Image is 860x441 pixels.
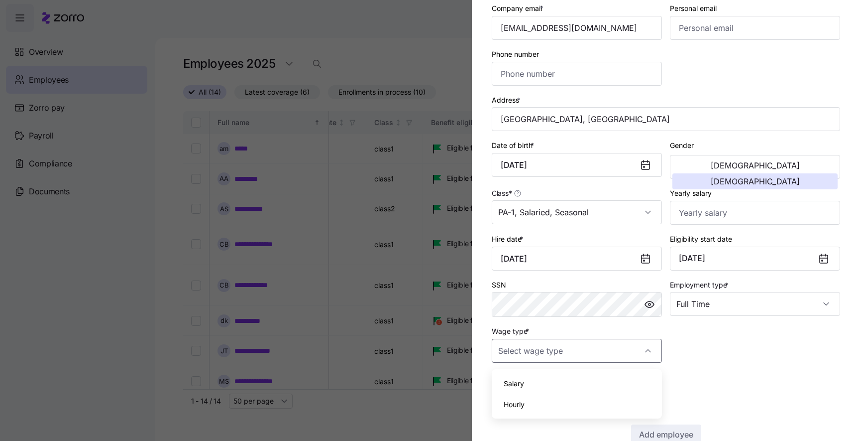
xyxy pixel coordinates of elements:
[492,49,539,60] label: Phone number
[492,95,523,106] label: Address
[639,429,693,441] span: Add employee
[492,280,506,291] label: SSN
[670,292,840,316] input: Select employment type
[492,188,512,198] span: Class *
[504,378,524,389] span: Salary
[670,3,717,14] label: Personal email
[492,200,662,224] input: Class
[492,326,531,337] label: Wage type
[670,280,731,291] label: Employment type
[492,3,545,14] label: Company email
[504,399,525,410] span: Hourly
[670,140,694,151] label: Gender
[711,177,800,185] span: [DEMOGRAPHIC_DATA]
[492,16,662,40] input: Company email
[670,201,840,225] input: Yearly salary
[492,247,662,271] input: MM/DD/YYYY
[492,153,662,177] input: MM/DD/YYYY
[492,140,536,151] label: Date of birth
[670,247,840,271] button: [DATE]
[670,16,840,40] input: Personal email
[670,234,732,245] label: Eligibility start date
[492,234,525,245] label: Hire date
[492,339,662,363] input: Select wage type
[670,188,712,199] label: Yearly salary
[492,62,662,86] input: Phone number
[711,161,800,169] span: [DEMOGRAPHIC_DATA]
[492,107,840,131] input: Address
